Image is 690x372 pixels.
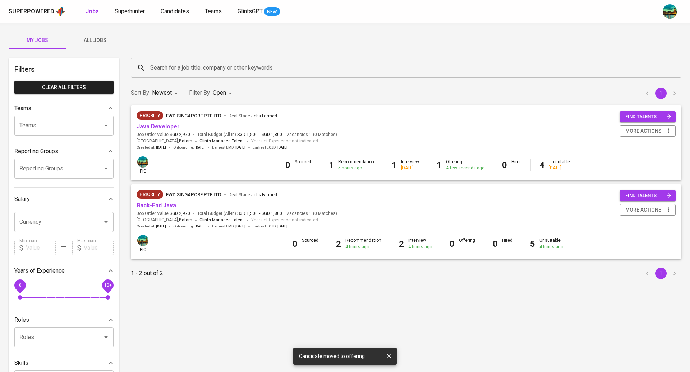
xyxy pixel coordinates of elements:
[197,132,282,138] span: Total Budget (All-In)
[161,7,190,16] a: Candidates
[213,86,235,100] div: Open
[166,192,221,197] span: FWD Singapore Pte Ltd
[14,264,114,278] div: Years of Experience
[13,36,62,45] span: My Jobs
[137,202,176,209] a: Back-End Java
[237,211,258,217] span: SGD 1,500
[437,160,442,170] b: 1
[86,7,100,16] a: Jobs
[14,195,30,203] p: Salary
[401,165,419,171] div: [DATE]
[640,88,681,99] nav: pagination navigation
[199,138,244,143] span: Glints Managed Talent
[302,244,318,250] div: -
[238,7,280,16] a: GlintsGPT NEW
[502,160,507,170] b: 0
[251,113,277,118] span: Jobs Farmed
[302,237,318,250] div: Sourced
[101,332,111,342] button: Open
[549,159,570,171] div: Unsuitable
[262,132,282,138] span: SGD 1,800
[137,112,163,119] span: Priority
[259,211,260,217] span: -
[399,239,404,249] b: 2
[131,269,163,278] p: 1 - 2 out of 2
[199,217,244,222] span: Glints Managed Talent
[101,121,111,131] button: Open
[14,144,114,159] div: Reporting Groups
[137,138,192,145] span: [GEOGRAPHIC_DATA] ,
[173,224,205,229] span: Onboarding :
[179,138,192,145] span: Batam
[84,241,114,255] input: Value
[625,192,671,200] span: find talents
[229,113,277,118] span: Deal Stage :
[86,8,99,15] b: Jobs
[293,239,298,249] b: 0
[308,132,312,138] span: 1
[253,224,287,229] span: Earliest ECJD :
[152,86,180,100] div: Newest
[446,165,484,171] div: A few seconds ago
[20,83,108,92] span: Clear All filters
[329,160,334,170] b: 1
[137,132,190,138] span: Job Order Value
[229,192,277,197] span: Deal Stage :
[286,211,337,217] span: Vacancies ( 0 Matches )
[195,224,205,229] span: [DATE]
[251,217,319,224] span: Years of Experience not indicated.
[205,7,223,16] a: Teams
[9,6,65,17] a: Superpoweredapp logo
[166,113,221,118] span: FWD Singapore Pte Ltd
[336,239,341,249] b: 2
[137,224,166,229] span: Created at :
[205,8,222,15] span: Teams
[137,145,166,150] span: Created at :
[345,244,381,250] div: 4 hours ago
[14,316,29,324] p: Roles
[14,267,65,275] p: Years of Experience
[26,241,56,255] input: Value
[625,206,662,215] span: more actions
[251,138,319,145] span: Years of Experience not indicated.
[539,160,544,170] b: 4
[14,147,58,156] p: Reporting Groups
[14,101,114,116] div: Teams
[408,244,432,250] div: 4 hours ago
[197,211,282,217] span: Total Budget (All-In)
[14,63,114,75] h6: Filters
[392,160,397,170] b: 1
[235,145,245,150] span: [DATE]
[137,191,163,198] span: Priority
[115,7,146,16] a: Superhunter
[137,234,149,253] div: pic
[14,192,114,206] div: Salary
[459,237,475,250] div: Offering
[19,282,21,287] span: 0
[299,350,366,363] div: Candidate moved to offering.
[655,268,667,279] button: page 1
[338,159,374,171] div: Recommendation
[539,237,563,250] div: Unsuitable
[262,211,282,217] span: SGD 1,800
[137,211,190,217] span: Job Order Value
[115,8,145,15] span: Superhunter
[620,125,676,137] button: more actions
[620,111,676,122] button: find talents
[285,160,290,170] b: 0
[277,224,287,229] span: [DATE]
[156,224,166,229] span: [DATE]
[530,239,535,249] b: 5
[502,237,512,250] div: Hired
[549,165,570,171] div: [DATE]
[235,224,245,229] span: [DATE]
[408,237,432,250] div: Interview
[511,159,522,171] div: Hired
[170,211,190,217] span: SGD 2,970
[14,359,28,367] p: Skills
[446,159,484,171] div: Offering
[640,268,681,279] nav: pagination navigation
[137,156,148,168] img: a5d44b89-0c59-4c54-99d0-a63b29d42bd3.jpg
[137,235,148,246] img: a5d44b89-0c59-4c54-99d0-a63b29d42bd3.jpg
[14,356,114,370] div: Skills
